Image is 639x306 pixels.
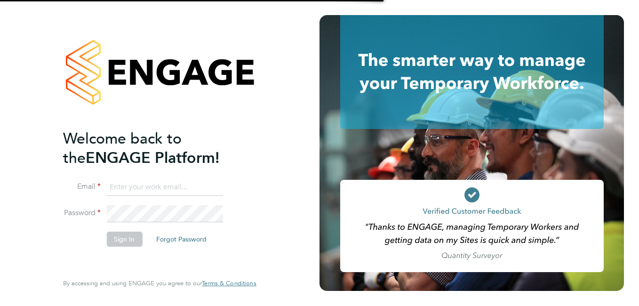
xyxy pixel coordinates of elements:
[202,280,256,287] a: Terms & Conditions
[106,179,223,196] input: Enter your work email...
[63,129,247,168] h2: ENGAGE Platform!
[149,232,214,247] button: Forgot Password
[63,208,101,218] label: Password
[63,129,182,167] span: Welcome back to the
[63,279,256,287] span: By accessing and using ENGAGE you agree to our
[106,232,142,247] button: Sign In
[63,182,101,192] label: Email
